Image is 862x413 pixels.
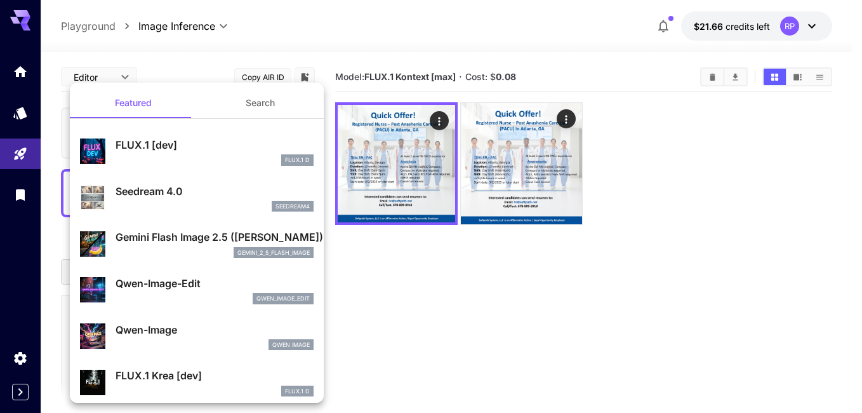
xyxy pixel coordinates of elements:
p: Qwen Image [272,341,310,349]
p: Gemini Flash Image 2.5 ([PERSON_NAME]) [116,229,314,245]
p: FLUX.1 D [285,387,310,396]
p: FLUX.1 D [285,156,310,165]
p: gemini_2_5_flash_image [237,248,310,257]
div: Qwen-ImageQwen Image [80,317,314,356]
p: Qwen-Image-Edit [116,276,314,291]
iframe: Chat Widget [799,352,862,413]
div: FLUX.1 [dev]FLUX.1 D [80,132,314,171]
p: Seedream 4.0 [116,184,314,199]
p: qwen_image_edit [256,294,310,303]
p: FLUX.1 [dev] [116,137,314,152]
p: seedream4 [275,202,310,211]
p: Qwen-Image [116,322,314,337]
div: FLUX.1 Krea [dev]FLUX.1 D [80,363,314,402]
p: FLUX.1 Krea [dev] [116,368,314,383]
div: Qwen-Image-Editqwen_image_edit [80,271,314,309]
button: Featured [70,88,197,118]
div: Seedream 4.0seedream4 [80,179,314,217]
button: Search [197,88,324,118]
div: Gemini Flash Image 2.5 ([PERSON_NAME])gemini_2_5_flash_image [80,224,314,263]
